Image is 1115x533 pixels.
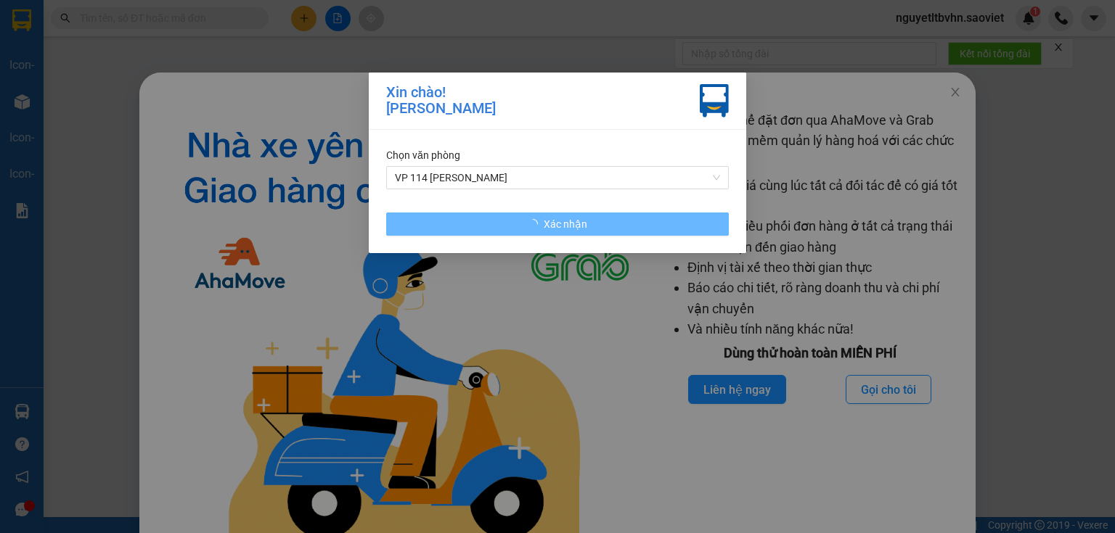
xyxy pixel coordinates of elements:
div: Xin chào! [PERSON_NAME] [386,84,496,117]
div: Chọn văn phòng [386,147,729,163]
button: Xác nhận [386,212,729,236]
span: VP 114 Trần Nhật Duật [395,167,720,189]
img: vxr-icon [700,84,729,117]
span: loading [528,219,544,229]
span: Xác nhận [544,216,587,232]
